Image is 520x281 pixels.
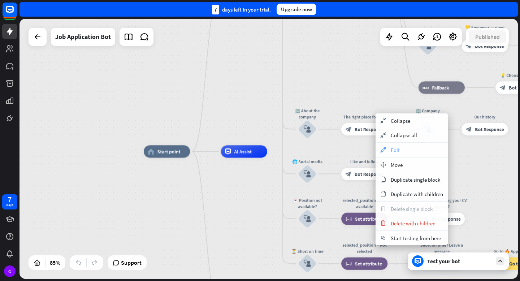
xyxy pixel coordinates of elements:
span: Duplicate single block [391,176,440,183]
span: Set attribute [355,260,382,267]
i: trash [379,206,387,212]
div: Upgrade now [277,4,316,15]
div: ⏳ Short on time [289,248,326,254]
div: 7 [8,196,12,203]
span: Delete with children [391,220,435,227]
span: Duplicate with children [391,191,443,198]
div: 7 [212,5,219,14]
i: chat [379,236,387,240]
i: block_set_attribute [345,260,352,267]
button: Open LiveChat chat widget [6,3,27,25]
i: block_user_input [304,260,311,267]
i: home_2 [148,148,154,155]
i: block_bot_response [345,126,351,132]
div: Short on time? Leave a message [414,242,469,254]
i: appearance [379,147,387,153]
div: The right place for you [337,114,392,120]
i: block_fallback [422,85,429,91]
i: copy [379,177,387,182]
div: G [4,265,16,277]
span: Start point [157,148,181,155]
span: Bot Response [355,126,383,132]
span: Collapse all [391,132,417,139]
span: Delete single block [391,206,433,212]
span: Collapse [391,117,410,124]
div: 🌐 Social media [289,159,326,165]
div: 💌 Position not available? [289,197,326,209]
div: selected_position = Not available [337,197,392,209]
span: AI Assist [234,148,252,155]
div: Our history [457,114,513,120]
div: Like and follow [337,159,392,165]
span: Set attribute [355,216,382,222]
i: block_bot_response [500,85,506,91]
i: block_user_input [304,170,311,178]
i: block_bot_response [466,43,472,49]
span: Edit [391,147,400,154]
div: Job Application Bot [55,28,111,46]
span: Bot Response [355,171,383,177]
i: block_user_input [304,125,311,133]
div: 💛 Engineers — open positions [457,24,513,36]
i: block_bot_response [345,171,351,177]
i: copy [379,191,387,197]
i: block_user_input [304,215,311,222]
span: Move [391,161,403,168]
div: selected_position = Not selected [337,242,392,254]
i: block_bot_response [466,126,472,132]
i: block_set_attribute [345,216,352,222]
div: 85% [48,257,62,268]
i: trash [379,220,387,226]
span: Bot Response [432,216,461,222]
div: 🏢 Company history [409,108,446,120]
div: days [6,203,13,208]
a: 7 days [2,194,17,209]
button: Published [469,30,506,43]
div: 🏢 About the company [289,108,326,120]
i: collapse [379,132,387,138]
span: Fallback [432,85,449,91]
div: Test your bot [427,258,492,265]
i: move_block [379,162,387,168]
span: Support [121,257,142,268]
span: Bot Response [475,43,504,49]
i: collapse [379,118,387,124]
i: block_user_input [424,42,432,49]
div: How about leaving your CV anyway? [414,197,469,209]
span: Start testing from here [391,235,441,242]
div: days left in your trial. [212,5,271,14]
span: Bot Response [475,126,504,132]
